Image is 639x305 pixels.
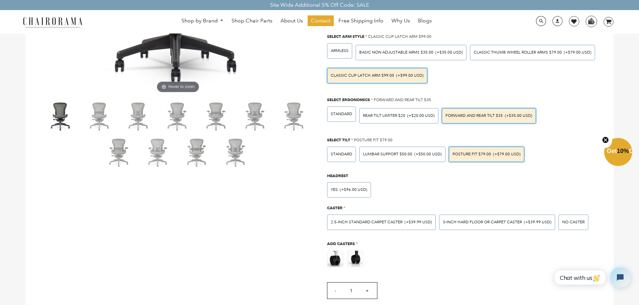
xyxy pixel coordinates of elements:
[115,15,498,28] nav: DesktopNavigation
[338,17,383,24] span: Free Shipping Info
[178,16,227,26] a: Shop by Brand
[331,187,338,192] span: Yes
[219,136,253,169] img: Classic Aeron Chair (Renewed) - chairorama
[327,173,348,178] span: Headrest
[493,152,521,156] span: (+$79.00 USD)
[604,139,632,167] div: Get10%OffClose teaser
[311,17,330,24] span: Contact
[452,152,491,157] span: POSTURE FIT $79.00
[238,99,272,133] img: Classic Aeron Chair (Renewed) - chairorama
[348,251,364,267] img: https://apo-admin.mageworx.com/front/img/chairorama.myshopify.com/31d0d775b39576588939cdbf53a0ccb...
[524,220,551,224] span: (+$39.99 USD)
[586,16,596,26] img: WhatsApp_Image_2024-07-12_at_16.23.01.webp
[359,283,375,299] input: +
[331,152,352,157] span: STANDARD
[161,99,194,133] img: Classic Aeron Chair (Renewed) - chairorama
[363,152,412,157] span: LUMBAR SUPPORT $50.00
[374,97,431,102] span: Forward And Rear Tilt $35
[435,51,463,55] span: (+$35.00 USD)
[277,99,311,133] img: Classic Aeron Chair (Renewed) - chairorama
[562,220,585,225] span: No caster
[122,99,155,133] img: Classic Aeron Chair (Renewed) - chairorama
[368,34,431,39] span: Classic Clip Latch Arm $99.00
[414,152,442,156] span: (+$50.00 USD)
[391,17,410,24] span: Why Us
[180,136,214,169] img: Classic Aeron Chair (Renewed) - chairorama
[359,50,433,55] span: BASIC NON ADJUSTABLE ARMS $35.00
[418,17,432,24] span: Blogs
[83,99,116,133] img: Classic Aeron Chair (Renewed) - chairorama
[19,16,86,28] img: chairorama
[280,17,303,24] span: About Us
[396,74,424,78] span: (+$99.00 USD)
[407,114,435,118] span: (+$20.00 USD)
[141,136,175,169] img: Classic Aeron Chair (Renewed) - chairorama
[331,48,349,53] span: ARMLESS
[231,17,272,24] span: Shop Chair Parts
[388,15,413,26] a: Why Us
[228,15,276,26] a: Shop Chair Parts
[277,15,306,26] a: About Us
[327,283,343,299] input: -
[617,148,629,154] span: 10%
[547,262,636,293] iframe: Tidio Chat
[443,220,522,225] span: 3-inch Hard Floor or Carpet Caster
[405,220,432,224] span: (+$39.99 USD)
[200,99,233,133] img: Classic Aeron Chair (Renewed) - chairorama
[331,73,394,78] span: Classic Clip Latch Arm $99.00
[445,113,503,118] span: Forward And Rear Tilt $35
[327,34,364,39] span: Select Arm Style
[335,15,387,26] a: Free Shipping Info
[564,51,591,55] span: (+$79.00 USD)
[415,15,435,26] a: Blogs
[327,251,343,267] img: https://apo-admin.mageworx.com/front/img/chairorama.myshopify.com/3ce8324a12df2187609b09bd6a28e22...
[363,113,405,118] span: Rear Tilt Limiter $20
[327,241,355,246] span: Add Casters
[340,188,367,192] span: (+$96.00 USD)
[599,133,612,148] button: Close teaser
[102,136,136,169] img: Classic Aeron Chair (Renewed) - chairorama
[331,220,403,225] span: 2.5-inch Standard Carpet Caster
[354,138,392,143] span: POSTURE FIT $79.00
[505,114,532,118] span: (+$35.00 USD)
[607,148,638,154] span: Get Off
[327,97,370,102] span: Select Ergonomics
[308,15,334,26] a: Contact
[44,99,77,133] img: Classic Aeron Chair (Renewed) - chairorama
[331,111,352,117] span: STANDARD
[327,137,350,142] span: Select Tilt
[474,50,562,55] span: Classic Thumb Wheel Roller Arms $79.00
[327,205,342,210] span: Caster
